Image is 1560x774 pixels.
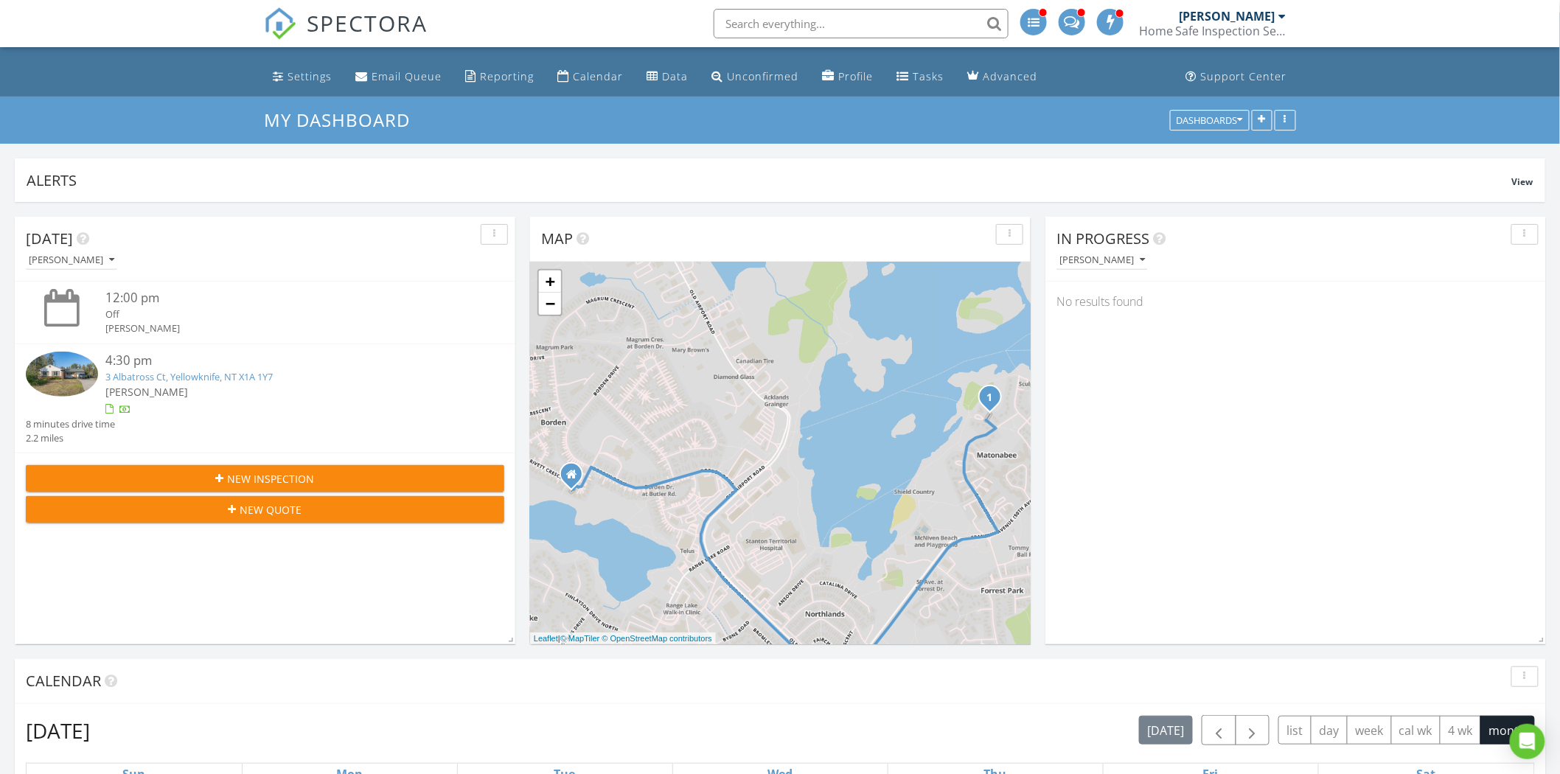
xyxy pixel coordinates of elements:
a: Zoom in [539,271,561,293]
a: Calendar [551,63,629,91]
button: [DATE] [1139,716,1193,745]
div: 12:00 pm [105,289,464,307]
a: 4:30 pm 3 Albatross Ct, Yellowknife, NT X1A 1Y7 [PERSON_NAME] 8 minutes drive time 2.2 miles [26,352,504,446]
div: No results found [1045,282,1546,321]
div: 4:30 pm [105,352,464,370]
div: [PERSON_NAME] [1180,9,1275,24]
button: Dashboards [1170,111,1250,131]
div: | [530,632,716,645]
span: SPECTORA [307,7,428,38]
div: Advanced [983,69,1037,83]
div: Tasks [913,69,944,83]
h2: [DATE] [26,716,90,745]
a: Email Queue [349,63,448,91]
button: New Quote [26,496,504,523]
button: list [1278,716,1312,745]
a: Data [641,63,694,91]
span: View [1512,175,1533,188]
a: Zoom out [539,293,561,315]
a: © MapTiler [560,634,600,643]
input: Search everything... [714,9,1009,38]
a: © OpenStreetMap contributors [602,634,712,643]
a: Support Center [1180,63,1293,91]
div: Calendar [573,69,623,83]
div: Home Safe Inspection Services [1139,24,1286,38]
div: Email Queue [372,69,442,83]
a: Unconfirmed [706,63,804,91]
div: Dashboards [1177,116,1243,126]
div: Profile [838,69,873,83]
div: Unconfirmed [727,69,798,83]
div: Support Center [1201,69,1287,83]
a: Advanced [961,63,1043,91]
a: Leaflet [534,634,558,643]
div: Alerts [27,170,1512,190]
button: Next month [1236,715,1270,745]
span: New Inspection [228,471,315,487]
div: [PERSON_NAME] [29,255,114,265]
div: 3 Albatross Ct, Yellowknife, NT X1A 1Y7 [990,397,999,405]
div: Open Intercom Messenger [1510,724,1545,759]
span: Calendar [26,671,101,691]
div: 119 Rivett Crescent, Yellowknife NT X1A 3S6 [571,474,580,483]
div: 2.2 miles [26,431,115,445]
button: cal wk [1391,716,1441,745]
button: 4 wk [1440,716,1481,745]
img: The Best Home Inspection Software - Spectora [264,7,296,40]
button: New Inspection [26,465,504,492]
div: Settings [288,69,332,83]
div: Reporting [480,69,534,83]
div: Data [662,69,688,83]
a: 3 Albatross Ct, Yellowknife, NT X1A 1Y7 [105,370,273,383]
button: Previous month [1202,715,1236,745]
button: week [1347,716,1392,745]
button: [PERSON_NAME] [26,251,117,271]
i: 1 [987,393,993,403]
img: 9354970%2Fcover_photos%2FB4pD089gCvGne9aBzpqe%2Fsmall.jpeg [26,352,98,397]
button: [PERSON_NAME] [1056,251,1148,271]
a: My Dashboard [264,108,422,132]
span: [PERSON_NAME] [105,385,188,399]
button: month [1480,716,1535,745]
span: In Progress [1056,229,1149,248]
a: SPECTORA [264,20,428,51]
a: Settings [267,63,338,91]
button: day [1311,716,1348,745]
div: Off [105,307,464,321]
div: [PERSON_NAME] [1059,255,1145,265]
a: Company Profile [816,63,879,91]
span: [DATE] [26,229,73,248]
span: New Quote [240,502,302,517]
div: 8 minutes drive time [26,417,115,431]
a: Tasks [891,63,950,91]
span: Map [541,229,573,248]
a: Reporting [459,63,540,91]
div: [PERSON_NAME] [105,321,464,335]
